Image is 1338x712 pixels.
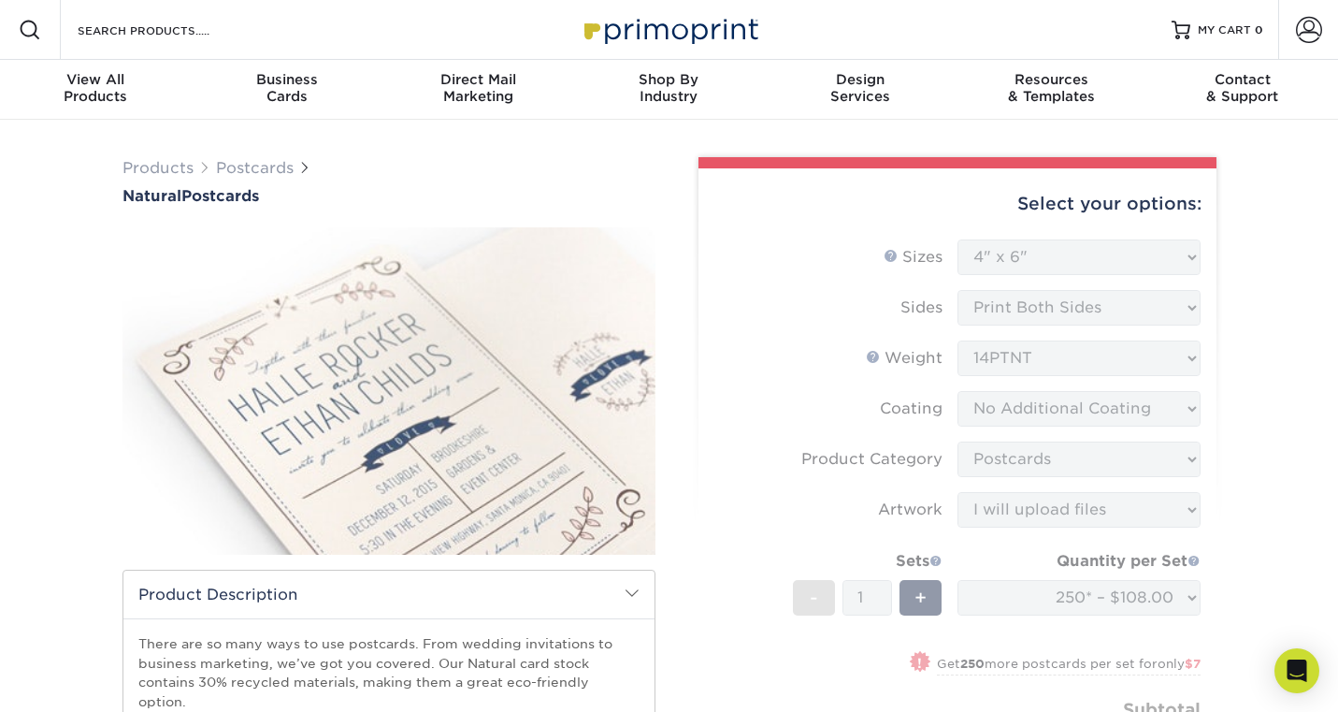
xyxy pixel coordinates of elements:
[765,71,956,88] span: Design
[216,159,294,177] a: Postcards
[956,71,1146,105] div: & Templates
[576,9,763,50] img: Primoprint
[122,187,655,205] a: NaturalPostcards
[122,159,194,177] a: Products
[122,187,181,205] span: Natural
[1255,23,1263,36] span: 0
[573,71,764,88] span: Shop By
[1198,22,1251,38] span: MY CART
[191,71,381,88] span: Business
[1147,71,1338,88] span: Contact
[573,71,764,105] div: Industry
[382,71,573,88] span: Direct Mail
[122,187,655,205] h1: Postcards
[382,60,573,120] a: Direct MailMarketing
[191,71,381,105] div: Cards
[76,19,258,41] input: SEARCH PRODUCTS.....
[122,207,655,575] img: Natural 01
[1274,648,1319,693] div: Open Intercom Messenger
[765,60,956,120] a: DesignServices
[191,60,381,120] a: BusinessCards
[382,71,573,105] div: Marketing
[956,60,1146,120] a: Resources& Templates
[573,60,764,120] a: Shop ByIndustry
[1147,60,1338,120] a: Contact& Support
[123,571,655,618] h2: Product Description
[956,71,1146,88] span: Resources
[765,71,956,105] div: Services
[1147,71,1338,105] div: & Support
[713,168,1201,240] div: Select your options:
